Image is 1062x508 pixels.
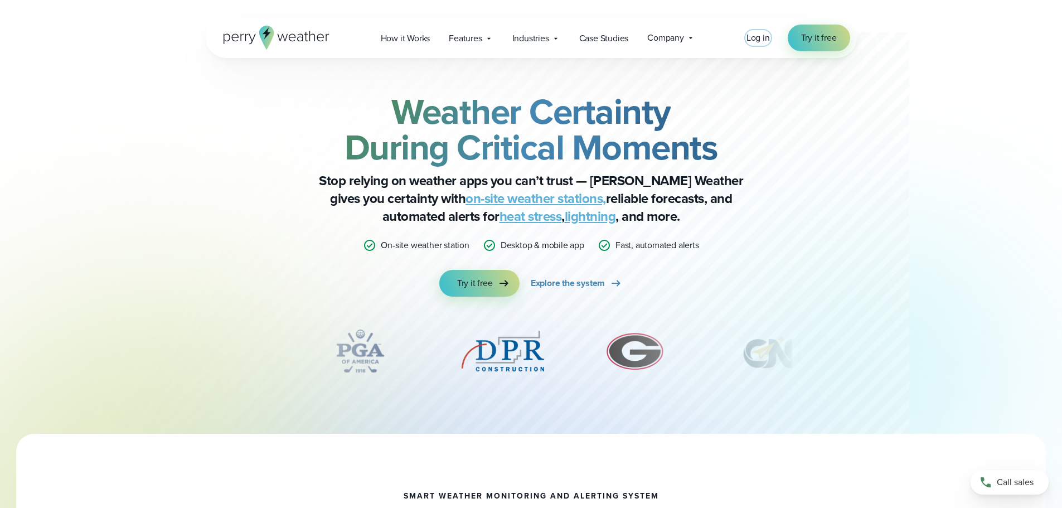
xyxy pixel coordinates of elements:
a: Call sales [971,470,1049,495]
a: on-site weather stations, [465,188,606,209]
div: 3 of 12 [144,323,262,379]
a: Case Studies [570,27,638,50]
a: Log in [746,31,770,45]
strong: Weather Certainty During Critical Moments [345,85,718,173]
a: Try it free [439,270,520,297]
div: 4 of 12 [316,323,405,379]
div: 7 of 12 [723,323,881,379]
span: Company [647,31,684,45]
a: heat stress [500,206,562,226]
span: Try it free [457,277,493,290]
span: Call sales [997,476,1034,489]
div: 5 of 12 [458,323,547,379]
img: MLB.svg [144,323,262,379]
p: Desktop & mobile app [501,239,584,252]
a: Try it free [788,25,850,51]
span: Explore the system [531,277,605,290]
a: lightning [565,206,616,226]
span: How it Works [381,32,430,45]
p: Fast, automated alerts [615,239,699,252]
a: How it Works [371,27,440,50]
p: On-site weather station [381,239,469,252]
p: Stop relying on weather apps you can’t trust — [PERSON_NAME] Weather gives you certainty with rel... [308,172,754,225]
img: DPR-Construction.svg [458,323,547,379]
img: PGA.svg [316,323,405,379]
span: Features [449,32,482,45]
span: Log in [746,31,770,44]
div: 6 of 12 [601,323,670,379]
a: Explore the system [531,270,623,297]
h1: smart weather monitoring and alerting system [404,492,659,501]
span: Industries [512,32,549,45]
img: Corona-Norco-Unified-School-District.svg [723,323,881,379]
span: Case Studies [579,32,629,45]
div: slideshow [261,323,801,385]
img: University-of-Georgia.svg [601,323,670,379]
span: Try it free [801,31,837,45]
